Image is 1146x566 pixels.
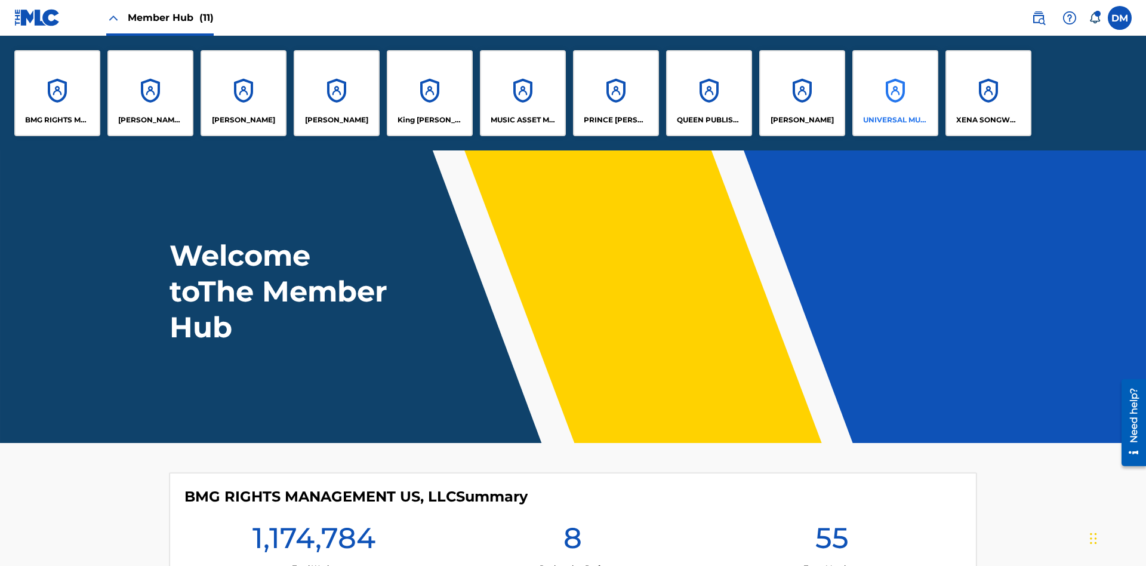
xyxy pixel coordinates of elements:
h1: 8 [563,520,582,563]
p: RONALD MCTESTERSON [771,115,834,125]
a: AccountsPRINCE [PERSON_NAME] [573,50,659,136]
span: Member Hub [128,11,214,24]
a: Accounts[PERSON_NAME] [294,50,380,136]
iframe: Chat Widget [1086,509,1146,566]
p: CLEO SONGWRITER [118,115,183,125]
h4: BMG RIGHTS MANAGEMENT US, LLC [184,488,528,506]
p: King McTesterson [398,115,463,125]
a: Public Search [1027,6,1050,30]
p: UNIVERSAL MUSIC PUB GROUP [863,115,928,125]
p: MUSIC ASSET MANAGEMENT (MAM) [491,115,556,125]
h1: Welcome to The Member Hub [170,238,393,345]
img: search [1031,11,1046,25]
a: AccountsMUSIC ASSET MANAGEMENT (MAM) [480,50,566,136]
a: Accounts[PERSON_NAME] [201,50,286,136]
a: Accounts[PERSON_NAME] SONGWRITER [107,50,193,136]
div: Notifications [1089,12,1101,24]
a: Accounts[PERSON_NAME] [759,50,845,136]
div: Drag [1090,521,1097,556]
a: AccountsXENA SONGWRITER [945,50,1031,136]
img: help [1062,11,1077,25]
img: Close [106,11,121,25]
a: AccountsKing [PERSON_NAME] [387,50,473,136]
p: EYAMA MCSINGER [305,115,368,125]
a: AccountsUNIVERSAL MUSIC PUB GROUP [852,50,938,136]
h1: 1,174,784 [252,520,375,563]
iframe: Resource Center [1113,374,1146,472]
span: (11) [199,12,214,23]
img: MLC Logo [14,9,60,26]
div: Help [1058,6,1082,30]
a: AccountsBMG RIGHTS MANAGEMENT US, LLC [14,50,100,136]
h1: 55 [815,520,849,563]
p: ELVIS COSTELLO [212,115,275,125]
p: QUEEN PUBLISHA [677,115,742,125]
a: AccountsQUEEN PUBLISHA [666,50,752,136]
p: BMG RIGHTS MANAGEMENT US, LLC [25,115,90,125]
p: XENA SONGWRITER [956,115,1021,125]
p: PRINCE MCTESTERSON [584,115,649,125]
div: User Menu [1108,6,1132,30]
